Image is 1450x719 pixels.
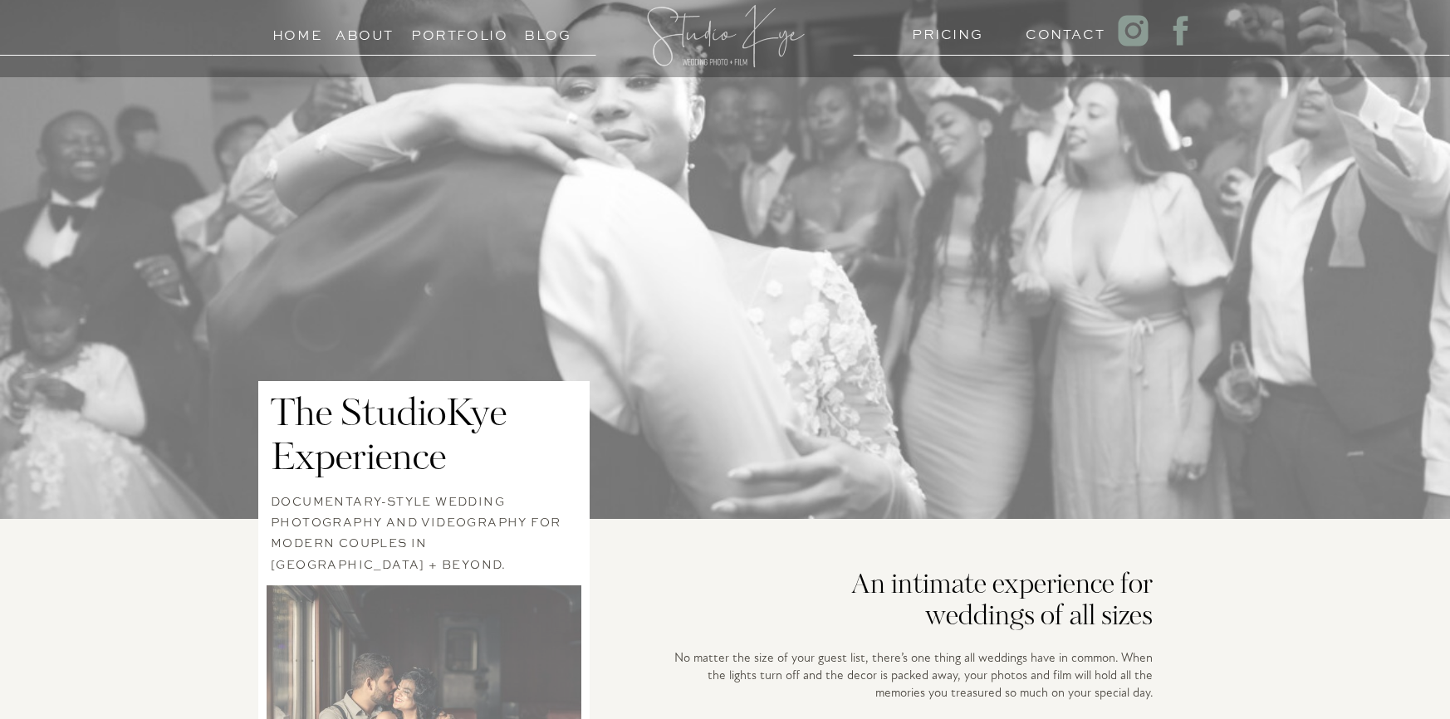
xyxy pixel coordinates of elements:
h2: An intimate experience for weddings of all sizes [794,570,1153,632]
h2: The StudioKye Experience [271,394,563,483]
a: PRICING [912,22,976,38]
a: Home [265,23,329,39]
a: Portfolio [411,23,487,39]
h3: Documentary-style wedding photography and videography for modern couples in [GEOGRAPHIC_DATA] + b... [271,491,576,550]
a: Blog [510,23,585,39]
a: About [336,23,394,39]
a: Contact [1026,22,1090,38]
